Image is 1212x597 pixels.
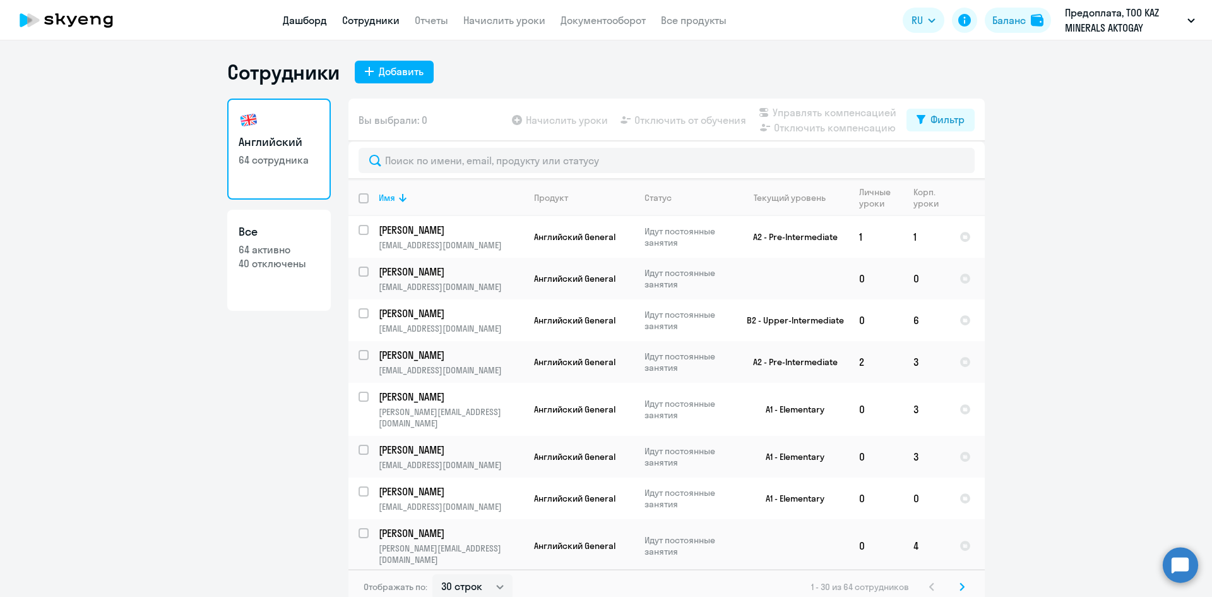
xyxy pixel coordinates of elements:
td: 0 [849,383,903,436]
div: Текущий уровень [754,192,826,203]
button: Предоплата, ТОО KAZ MINERALS AKTOGAY [1059,5,1201,35]
span: Английский General [534,315,615,326]
td: 0 [849,519,903,572]
button: Балансbalance [985,8,1051,33]
p: [EMAIL_ADDRESS][DOMAIN_NAME] [379,501,523,512]
div: Продукт [534,192,634,203]
td: 6 [903,299,949,341]
td: 1 [903,216,949,258]
span: Вы выбрали: 0 [359,112,427,128]
p: [PERSON_NAME] [379,485,521,498]
p: [EMAIL_ADDRESS][DOMAIN_NAME] [379,281,523,292]
div: Продукт [534,192,568,203]
td: 3 [903,383,949,436]
div: Добавить [379,64,424,79]
td: 4 [903,519,949,572]
p: [PERSON_NAME] [379,390,521,404]
a: [PERSON_NAME] [379,526,523,540]
a: [PERSON_NAME] [379,306,523,320]
td: 0 [903,258,949,299]
p: Идут постоянные занятия [645,534,731,557]
td: A1 - Elementary [732,436,849,478]
p: Идут постоянные занятия [645,267,731,290]
td: 0 [849,478,903,519]
p: 64 сотрудника [239,153,319,167]
p: 64 активно [239,243,319,256]
img: english [239,110,259,130]
span: Отображать по: [364,581,427,593]
a: Сотрудники [342,14,400,27]
a: [PERSON_NAME] [379,443,523,457]
a: Документооборот [561,14,646,27]
p: Идут постоянные занятия [645,398,731,421]
div: Фильтр [930,112,965,127]
div: Статус [645,192,672,203]
span: Английский General [534,540,615,552]
td: 3 [903,436,949,478]
a: [PERSON_NAME] [379,265,523,279]
td: 0 [903,478,949,519]
div: Баланс [992,13,1026,28]
a: [PERSON_NAME] [379,390,523,404]
p: Идут постоянные занятия [645,487,731,510]
button: Добавить [355,61,434,83]
td: A1 - Elementary [732,383,849,436]
span: RU [912,13,923,28]
input: Поиск по имени, email, продукту или статусу [359,148,975,173]
div: Имя [379,192,523,203]
p: [EMAIL_ADDRESS][DOMAIN_NAME] [379,323,523,334]
p: 40 отключены [239,256,319,270]
img: balance [1031,14,1043,27]
a: Английский64 сотрудника [227,99,331,200]
p: [PERSON_NAME] [379,348,521,362]
p: [PERSON_NAME] [379,306,521,320]
span: 1 - 30 из 64 сотрудников [811,581,909,593]
td: A1 - Elementary [732,478,849,519]
p: [PERSON_NAME] [379,265,521,279]
p: Предоплата, ТОО KAZ MINERALS AKTOGAY [1065,5,1182,35]
a: Дашборд [283,14,327,27]
div: Личные уроки [859,186,903,209]
span: Английский General [534,231,615,243]
span: Английский General [534,356,615,368]
h1: Сотрудники [227,59,340,85]
p: Идут постоянные занятия [645,351,731,373]
div: Личные уроки [859,186,894,209]
span: Английский General [534,404,615,415]
td: 2 [849,341,903,383]
td: B2 - Upper-Intermediate [732,299,849,341]
div: Корп. уроки [913,186,949,209]
div: Корп. уроки [913,186,941,209]
p: [EMAIL_ADDRESS][DOMAIN_NAME] [379,365,523,376]
span: Английский General [534,451,615,462]
a: Отчеты [415,14,448,27]
p: [PERSON_NAME][EMAIL_ADDRESS][DOMAIN_NAME] [379,543,523,565]
a: [PERSON_NAME] [379,223,523,237]
p: [EMAIL_ADDRESS][DOMAIN_NAME] [379,239,523,251]
span: Английский General [534,493,615,504]
p: Идут постоянные занятия [645,445,731,468]
a: [PERSON_NAME] [379,348,523,362]
p: [PERSON_NAME] [379,443,521,457]
td: 3 [903,341,949,383]
a: Все64 активно40 отключены [227,210,331,311]
span: Английский General [534,273,615,284]
p: Идут постоянные занятия [645,309,731,332]
td: 0 [849,258,903,299]
a: [PERSON_NAME] [379,485,523,498]
p: [PERSON_NAME] [379,526,521,540]
div: Имя [379,192,395,203]
button: Фильтр [906,109,975,131]
h3: Английский [239,134,319,150]
p: [EMAIL_ADDRESS][DOMAIN_NAME] [379,459,523,471]
div: Текущий уровень [742,192,848,203]
p: Идут постоянные занятия [645,226,731,248]
p: [PERSON_NAME][EMAIL_ADDRESS][DOMAIN_NAME] [379,406,523,429]
a: Начислить уроки [463,14,545,27]
p: [PERSON_NAME] [379,223,521,237]
div: Статус [645,192,731,203]
td: A2 - Pre-Intermediate [732,216,849,258]
a: Все продукты [661,14,727,27]
td: A2 - Pre-Intermediate [732,341,849,383]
